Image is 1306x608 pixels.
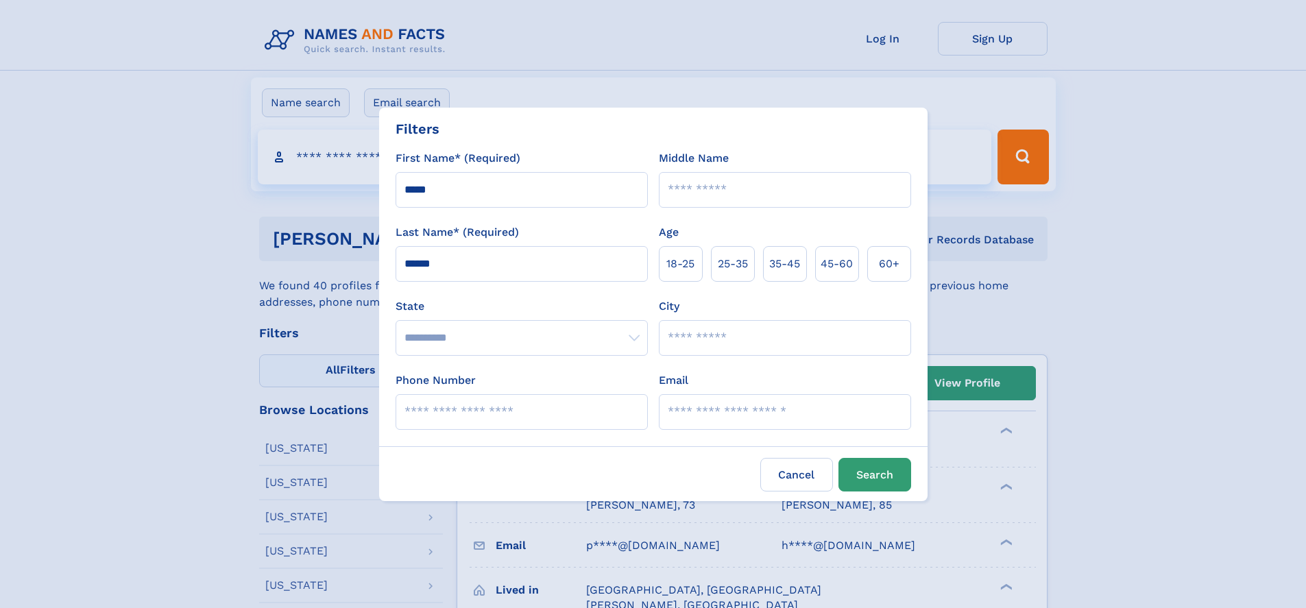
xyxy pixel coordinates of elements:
[821,256,853,272] span: 45‑60
[396,224,519,241] label: Last Name* (Required)
[396,372,476,389] label: Phone Number
[396,150,520,167] label: First Name* (Required)
[769,256,800,272] span: 35‑45
[838,458,911,491] button: Search
[396,119,439,139] div: Filters
[659,372,688,389] label: Email
[659,150,729,167] label: Middle Name
[396,298,648,315] label: State
[659,224,679,241] label: Age
[879,256,899,272] span: 60+
[659,298,679,315] label: City
[760,458,833,491] label: Cancel
[718,256,748,272] span: 25‑35
[666,256,694,272] span: 18‑25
